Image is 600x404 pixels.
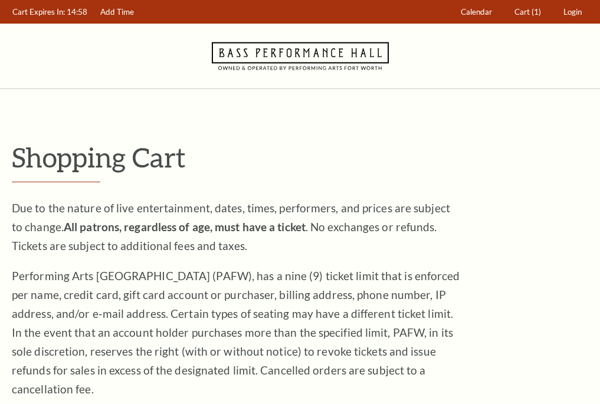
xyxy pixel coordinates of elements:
[563,7,582,17] span: Login
[12,201,450,252] span: Due to the nature of live entertainment, dates, times, performers, and prices are subject to chan...
[532,7,541,17] span: (1)
[67,7,87,17] span: 14:58
[455,1,498,24] a: Calendar
[64,220,306,234] strong: All patrons, regardless of age, must have a ticket
[12,142,588,172] p: Shopping Cart
[509,1,547,24] a: Cart (1)
[461,7,492,17] span: Calendar
[12,7,65,17] span: Cart Expires In:
[558,1,588,24] a: Login
[12,267,460,399] p: Performing Arts [GEOGRAPHIC_DATA] (PAFW), has a nine (9) ticket limit that is enforced per name, ...
[95,1,140,24] a: Add Time
[514,7,530,17] span: Cart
